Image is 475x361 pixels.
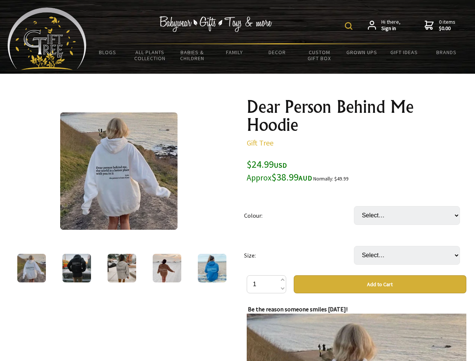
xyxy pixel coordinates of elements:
img: Dear Person Behind Me Hoodie [153,254,181,282]
strong: Sign in [381,25,401,32]
a: Gift Ideas [383,44,425,60]
td: Colour: [244,196,354,235]
img: Dear Person Behind Me Hoodie [60,112,178,230]
a: Brands [425,44,468,60]
a: Decor [256,44,298,60]
small: Approx [247,173,272,183]
img: Dear Person Behind Me Hoodie [198,254,226,282]
span: Hi there, [381,19,401,32]
span: 0 items [439,18,455,32]
h1: Dear Person Behind Me Hoodie [247,98,466,134]
img: Dear Person Behind Me Hoodie [17,254,46,282]
span: $24.99 $38.99 [247,158,312,183]
a: BLOGS [87,44,129,60]
button: Add to Cart [294,275,466,293]
a: 0 items$0.00 [425,19,455,32]
img: Dear Person Behind Me Hoodie [62,254,91,282]
span: USD [274,161,287,170]
td: Size: [244,235,354,275]
a: Gift Tree [247,138,273,147]
a: Hi there,Sign in [368,19,401,32]
img: Dear Person Behind Me Hoodie [108,254,136,282]
img: Babywear - Gifts - Toys & more [159,16,272,32]
a: Grown Ups [340,44,383,60]
a: Custom Gift Box [298,44,341,66]
a: Family [214,44,256,60]
strong: $0.00 [439,25,455,32]
a: All Plants Collection [129,44,171,66]
img: Babyware - Gifts - Toys and more... [8,8,87,70]
img: product search [345,22,352,30]
small: Normally: $49.99 [313,176,349,182]
a: Babies & Children [171,44,214,66]
span: AUD [299,174,312,182]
